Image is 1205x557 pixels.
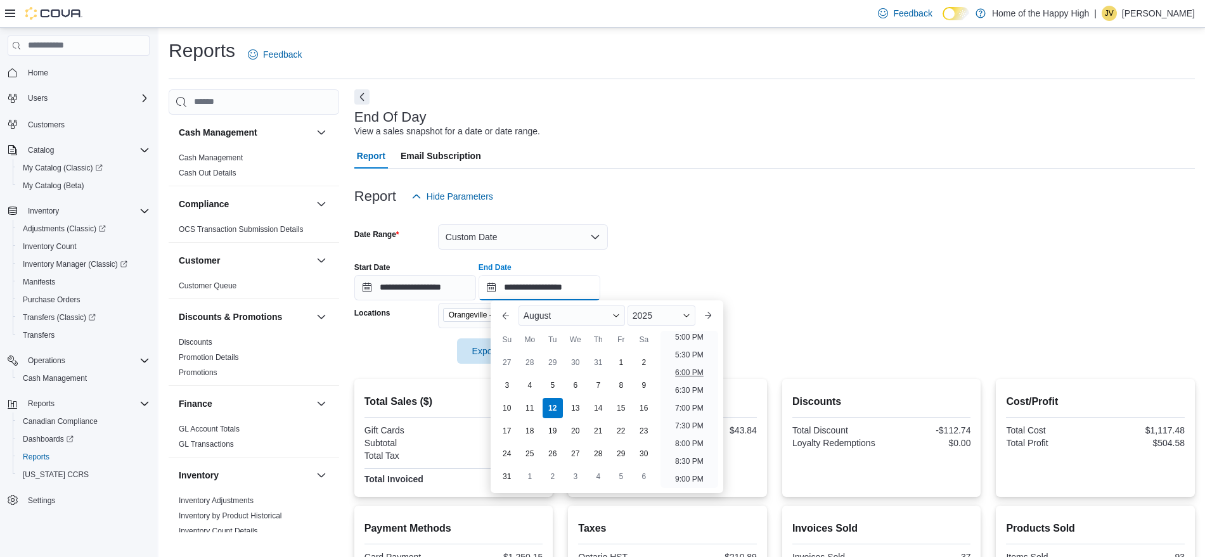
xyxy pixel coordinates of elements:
[18,414,103,429] a: Canadian Compliance
[479,275,600,300] input: Press the down key to enter a popover containing a calendar. Press the escape key to close the po...
[3,141,155,159] button: Catalog
[179,311,311,323] button: Discounts & Promotions
[1006,425,1093,435] div: Total Cost
[13,291,155,309] button: Purchase Orders
[427,190,493,203] span: Hide Parameters
[28,206,59,216] span: Inventory
[18,178,89,193] a: My Catalog (Beta)
[13,448,155,466] button: Reports
[438,224,608,250] button: Custom Date
[13,238,155,255] button: Inventory Count
[1006,394,1185,409] h2: Cost/Profit
[943,7,969,20] input: Dark Mode
[670,400,709,416] li: 7:00 PM
[18,449,55,464] a: Reports
[588,421,609,441] div: day-21
[633,311,652,321] span: 2025
[992,6,1089,21] p: Home of the Happy High
[18,221,150,236] span: Adjustments (Classic)
[1006,438,1093,448] div: Total Profit
[23,181,84,191] span: My Catalog (Beta)
[634,375,654,395] div: day-9
[179,281,236,290] a: Customer Queue
[520,466,540,487] div: day-1
[354,189,396,204] h3: Report
[543,421,563,441] div: day-19
[520,352,540,373] div: day-28
[3,202,155,220] button: Inventory
[406,184,498,209] button: Hide Parameters
[314,253,329,268] button: Customer
[314,309,329,324] button: Discounts & Promotions
[179,397,311,410] button: Finance
[23,224,106,234] span: Adjustments (Classic)
[25,7,82,20] img: Cova
[179,353,239,362] a: Promotion Details
[179,469,219,482] h3: Inventory
[18,449,150,464] span: Reports
[364,474,423,484] strong: Total Invoiced
[1094,6,1097,21] p: |
[18,292,150,307] span: Purchase Orders
[3,115,155,133] button: Customers
[634,352,654,373] div: day-2
[3,395,155,413] button: Reports
[23,353,150,368] span: Operations
[611,398,631,418] div: day-15
[179,368,217,378] span: Promotions
[884,438,971,448] div: $0.00
[179,439,234,449] span: GL Transactions
[354,262,390,272] label: Start Date
[179,254,220,267] h3: Customer
[23,91,150,106] span: Users
[884,425,971,435] div: -$112.74
[634,330,654,350] div: Sa
[23,416,98,426] span: Canadian Compliance
[1006,521,1185,536] h2: Products Sold
[588,352,609,373] div: day-31
[634,421,654,441] div: day-23
[543,398,563,418] div: day-12
[357,143,385,169] span: Report
[588,398,609,418] div: day-14
[13,273,155,291] button: Manifests
[179,469,311,482] button: Inventory
[169,38,235,63] h1: Reports
[8,58,150,542] nav: Complex example
[611,466,631,487] div: day-5
[13,309,155,326] a: Transfers (Classic)
[401,143,481,169] span: Email Subscription
[179,352,239,362] span: Promotion Details
[179,337,212,347] span: Discounts
[28,496,55,506] span: Settings
[18,178,150,193] span: My Catalog (Beta)
[3,491,155,509] button: Settings
[13,159,155,177] a: My Catalog (Classic)
[179,425,240,433] a: GL Account Totals
[578,521,757,536] h2: Taxes
[3,352,155,369] button: Operations
[23,373,87,383] span: Cash Management
[479,262,512,272] label: End Date
[519,305,625,326] div: Button. Open the month selector. August is currently selected.
[670,330,709,345] li: 5:00 PM
[565,466,586,487] div: day-3
[179,368,217,377] a: Promotions
[23,396,60,411] button: Reports
[28,399,55,409] span: Reports
[179,496,254,506] span: Inventory Adjustments
[28,145,54,155] span: Catalog
[449,309,548,321] span: Orangeville - Broadway - Fire & Flower
[23,452,49,462] span: Reports
[611,421,631,441] div: day-22
[634,466,654,487] div: day-6
[611,375,631,395] div: day-8
[179,511,282,520] a: Inventory by Product Historical
[23,241,77,252] span: Inventory Count
[18,221,111,236] a: Adjustments (Classic)
[611,444,631,464] div: day-29
[520,444,540,464] div: day-25
[792,394,971,409] h2: Discounts
[497,398,517,418] div: day-10
[18,292,86,307] a: Purchase Orders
